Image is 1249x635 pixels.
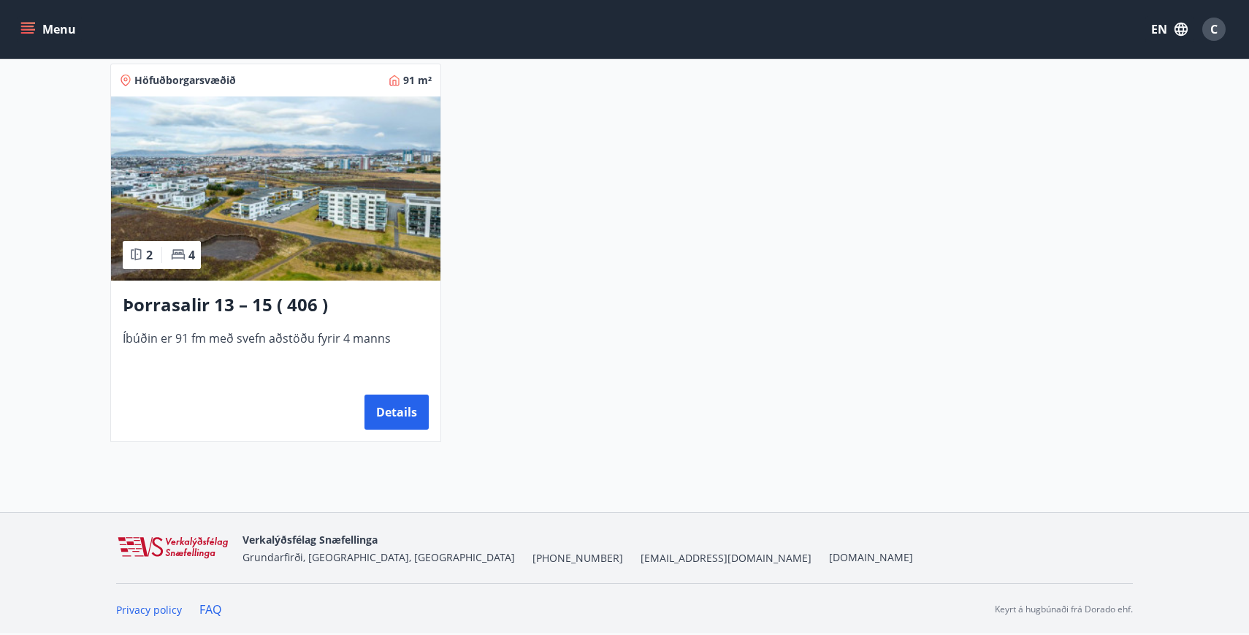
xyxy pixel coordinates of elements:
[146,247,153,263] span: 2
[829,550,913,564] a: [DOMAIN_NAME]
[123,330,429,379] span: Íbúðin er 91 fm með svefn aðstöðu fyrir 4 manns
[188,247,195,263] span: 4
[1145,16,1193,42] button: EN
[641,551,811,566] span: [EMAIL_ADDRESS][DOMAIN_NAME]
[116,603,182,617] a: Privacy policy
[1196,12,1231,47] button: C
[18,16,82,42] button: menu
[123,292,429,319] h3: Þorrasalir 13 – 15 ( 406 )
[1210,21,1218,37] span: C
[364,395,429,430] button: Details
[111,96,440,281] img: Paella dish
[995,603,1133,616] p: Keyrt á hugbúnaði frá Dorado ehf.
[242,533,378,547] span: Verkalýðsfélag Snæfellinga
[116,536,231,560] img: WvRpJk2u6KDFA1HvFrCJUzbr97ECa5dHUCvez65j.png
[134,73,236,88] span: Höfuðborgarsvæðið
[532,551,623,566] span: [PHONE_NUMBER]
[242,550,515,564] span: Grundarfirði, [GEOGRAPHIC_DATA], [GEOGRAPHIC_DATA]
[199,601,221,617] a: FAQ
[403,73,432,88] span: 91 m²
